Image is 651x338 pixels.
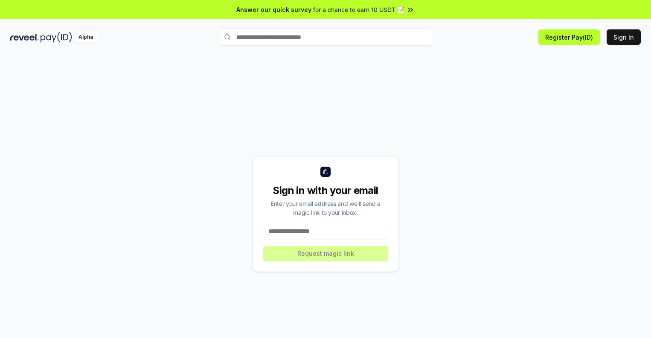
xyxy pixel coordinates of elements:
div: Enter your email address and we’ll send a magic link to your inbox. [263,199,388,217]
button: Sign In [607,29,641,45]
button: Register Pay(ID) [538,29,600,45]
img: logo_small [320,167,331,177]
div: Alpha [74,32,98,43]
img: reveel_dark [10,32,39,43]
img: pay_id [41,32,72,43]
div: Sign in with your email [263,184,388,197]
span: Answer our quick survey [236,5,311,14]
span: for a chance to earn 10 USDT 📝 [313,5,404,14]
